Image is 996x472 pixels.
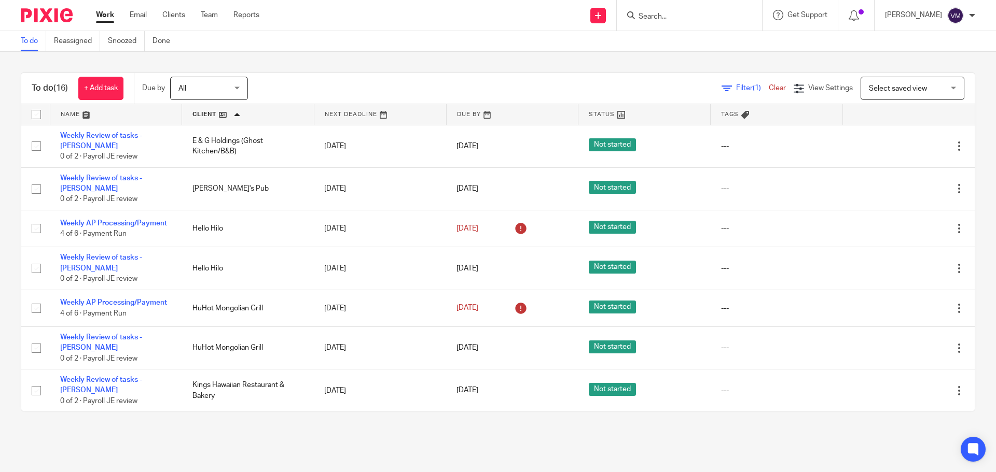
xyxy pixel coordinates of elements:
[233,10,259,20] a: Reports
[753,84,761,92] span: (1)
[589,138,636,151] span: Not started
[60,230,127,237] span: 4 of 6 · Payment Run
[869,85,927,92] span: Select saved view
[21,31,46,51] a: To do
[60,220,167,227] a: Weekly AP Processing/Payment
[736,84,769,92] span: Filter
[182,125,314,167] td: E & G Holdings (Ghost Kitchen/B&B)
[60,153,137,160] span: 0 of 2 · Payroll JE review
[314,369,446,412] td: [DATE]
[589,181,636,194] span: Not started
[589,383,636,396] span: Not started
[78,77,123,100] a: + Add task
[457,344,478,351] span: [DATE]
[60,275,137,282] span: 0 of 2 · Payroll JE review
[60,132,142,150] a: Weekly Review of tasks - [PERSON_NAME]
[182,247,314,290] td: Hello Hilo
[314,167,446,210] td: [DATE]
[201,10,218,20] a: Team
[32,83,68,94] h1: To do
[589,261,636,274] span: Not started
[162,10,185,20] a: Clients
[314,326,446,369] td: [DATE]
[314,210,446,247] td: [DATE]
[96,10,114,20] a: Work
[60,397,137,405] span: 0 of 2 · Payroll JE review
[182,369,314,412] td: Kings Hawaiian Restaurant & Bakery
[314,290,446,326] td: [DATE]
[314,247,446,290] td: [DATE]
[721,111,739,117] span: Tags
[60,376,142,394] a: Weekly Review of tasks - [PERSON_NAME]
[60,334,142,351] a: Weekly Review of tasks - [PERSON_NAME]
[60,196,137,203] span: 0 of 2 · Payroll JE review
[457,387,478,394] span: [DATE]
[130,10,147,20] a: Email
[808,84,853,92] span: View Settings
[60,310,127,317] span: 4 of 6 · Payment Run
[457,225,478,232] span: [DATE]
[108,31,145,51] a: Snoozed
[947,7,964,24] img: svg%3E
[885,10,942,20] p: [PERSON_NAME]
[314,125,446,167] td: [DATE]
[638,12,731,22] input: Search
[178,85,186,92] span: All
[60,299,167,306] a: Weekly AP Processing/Payment
[787,11,827,19] span: Get Support
[60,254,142,271] a: Weekly Review of tasks - [PERSON_NAME]
[589,301,636,313] span: Not started
[721,342,833,353] div: ---
[721,385,833,396] div: ---
[721,141,833,151] div: ---
[589,221,636,234] span: Not started
[182,210,314,247] td: Hello Hilo
[53,84,68,92] span: (16)
[60,175,142,192] a: Weekly Review of tasks - [PERSON_NAME]
[457,185,478,192] span: [DATE]
[60,355,137,362] span: 0 of 2 · Payroll JE review
[54,31,100,51] a: Reassigned
[182,326,314,369] td: HuHot Mongolian Grill
[457,305,478,312] span: [DATE]
[182,167,314,210] td: [PERSON_NAME]'s Pub
[721,183,833,194] div: ---
[721,263,833,274] div: ---
[142,83,165,93] p: Due by
[721,303,833,313] div: ---
[182,290,314,326] td: HuHot Mongolian Grill
[457,265,478,272] span: [DATE]
[457,142,478,150] span: [DATE]
[589,340,636,353] span: Not started
[769,84,786,92] a: Clear
[153,31,178,51] a: Done
[21,8,73,22] img: Pixie
[721,223,833,234] div: ---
